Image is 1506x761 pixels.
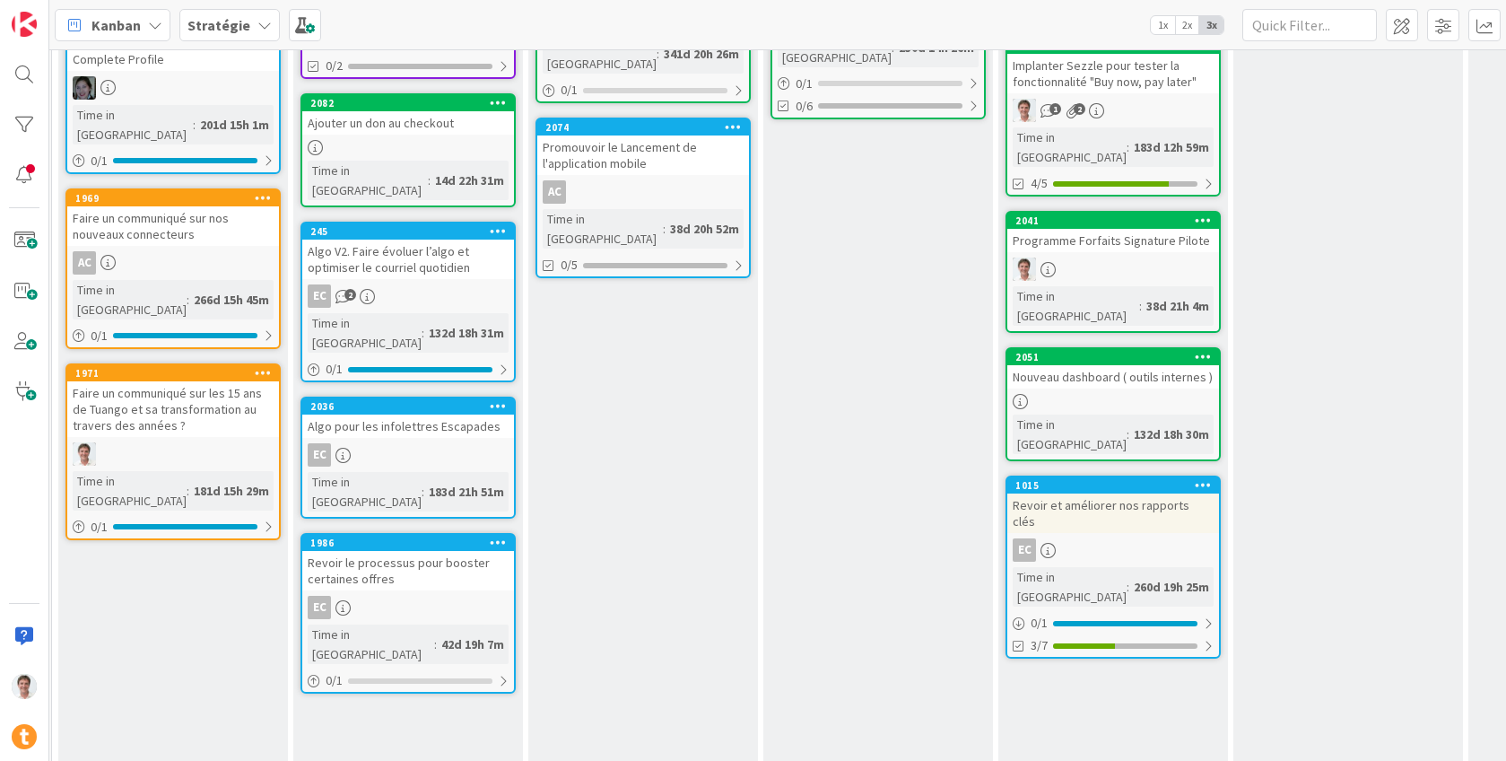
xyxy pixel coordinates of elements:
[67,365,279,381] div: 1971
[1013,538,1036,562] div: EC
[91,152,108,171] span: 0 / 1
[302,223,514,279] div: 245Algo V2. Faire évoluer l’algo et optimiser le courriel quotidien
[666,219,744,239] div: 38d 20h 52m
[67,76,279,100] div: AA
[1007,349,1219,389] div: 2051Nouveau dashboard ( outils internes )
[1007,349,1219,365] div: 2051
[796,74,813,93] span: 0 / 1
[1013,567,1127,607] div: Time in [GEOGRAPHIC_DATA]
[1013,127,1127,167] div: Time in [GEOGRAPHIC_DATA]
[302,95,514,111] div: 2082
[310,537,514,549] div: 1986
[1074,103,1085,115] span: 2
[537,119,749,175] div: 2074Promouvoir le Lancement de l'application mobile
[310,97,514,109] div: 2082
[308,313,422,353] div: Time in [GEOGRAPHIC_DATA]
[302,669,514,692] div: 0/1
[1127,577,1129,597] span: :
[308,625,434,664] div: Time in [GEOGRAPHIC_DATA]
[1013,415,1127,454] div: Time in [GEOGRAPHIC_DATA]
[1139,296,1142,316] span: :
[302,398,514,438] div: 2036Algo pour les infolettres Escapades
[1007,213,1219,229] div: 2041
[189,290,274,310] div: 266d 15h 45m
[302,443,514,467] div: EC
[1129,424,1214,444] div: 132d 18h 30m
[1013,286,1139,326] div: Time in [GEOGRAPHIC_DATA]
[73,442,96,466] img: JG
[431,171,509,190] div: 14d 22h 31m
[308,161,428,200] div: Time in [GEOGRAPHIC_DATA]
[537,136,749,175] div: Promouvoir le Lancement de l'application mobile
[67,251,279,275] div: AC
[1007,538,1219,562] div: EC
[302,415,514,438] div: Algo pour les infolettres Escapades
[537,119,749,136] div: 2074
[196,115,274,135] div: 201d 15h 1m
[1031,174,1048,193] span: 4/5
[1007,258,1219,281] div: JG
[73,76,96,100] img: AA
[187,290,189,310] span: :
[67,190,279,206] div: 1969
[772,73,984,95] div: 0/1
[67,206,279,246] div: Faire un communiqué sur nos nouveaux connecteurs
[1031,636,1048,655] span: 3/7
[1007,365,1219,389] div: Nouveau dashboard ( outils internes )
[543,34,657,74] div: Time in [GEOGRAPHIC_DATA]
[73,251,96,275] div: AC
[422,482,424,502] span: :
[344,289,356,301] span: 2
[422,323,424,343] span: :
[67,381,279,437] div: Faire un communiqué sur les 15 ans de Tuango et sa transformation au travers des années ?
[308,443,331,467] div: EC
[308,596,331,619] div: EC
[543,209,663,249] div: Time in [GEOGRAPHIC_DATA]
[302,398,514,415] div: 2036
[326,671,343,690] span: 0 / 1
[302,535,514,590] div: 1986Revoir le processus pour booster certaines offres
[187,481,189,501] span: :
[12,724,37,749] img: avatar
[326,57,343,75] span: 0/2
[1015,351,1219,363] div: 2051
[1007,213,1219,252] div: 2041Programme Forfaits Signature Pilote
[537,79,749,101] div: 0/1
[187,16,250,34] b: Stratégie
[1015,479,1219,492] div: 1015
[537,180,749,204] div: AC
[302,284,514,308] div: EC
[302,95,514,135] div: 2082Ajouter un don au checkout
[1007,612,1219,634] div: 0/1
[543,180,566,204] div: AC
[310,225,514,238] div: 245
[659,44,744,64] div: 341d 20h 26m
[1127,424,1129,444] span: :
[91,518,108,537] span: 0 / 1
[657,44,659,64] span: :
[73,105,193,144] div: Time in [GEOGRAPHIC_DATA]
[302,358,514,380] div: 0/1
[302,535,514,551] div: 1986
[1013,99,1036,122] img: JG
[1031,614,1048,633] span: 0 / 1
[12,674,37,699] img: JG
[12,12,37,37] img: Visit kanbanzone.com
[67,325,279,347] div: 0/1
[437,634,509,654] div: 42d 19h 7m
[67,190,279,246] div: 1969Faire un communiqué sur nos nouveaux connecteurs
[1007,54,1219,93] div: Implanter Sezzle pour tester la fonctionnalité "Buy now, pay later"
[545,121,749,134] div: 2074
[302,240,514,279] div: Algo V2. Faire évoluer l’algo et optimiser le courriel quotidien
[1142,296,1214,316] div: 38d 21h 4m
[73,471,187,511] div: Time in [GEOGRAPHIC_DATA]
[67,31,279,71] div: Complete Profile
[1127,137,1129,157] span: :
[310,400,514,413] div: 2036
[561,81,578,100] span: 0 / 1
[91,327,108,346] span: 0 / 1
[326,360,343,379] span: 0 / 1
[67,365,279,437] div: 1971Faire un communiqué sur les 15 ans de Tuango et sa transformation au travers des années ?
[1013,258,1036,281] img: JG
[73,280,187,319] div: Time in [GEOGRAPHIC_DATA]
